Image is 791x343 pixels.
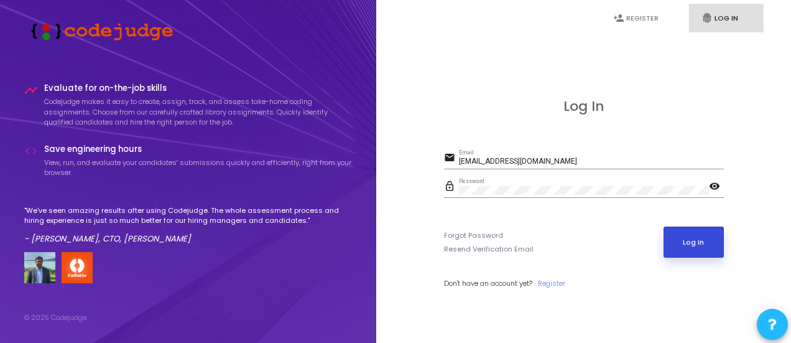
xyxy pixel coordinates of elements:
[444,98,724,115] h3: Log In
[709,180,724,195] mat-icon: visibility
[601,4,675,33] a: person_addRegister
[459,157,724,166] input: Email
[62,252,93,283] img: company-logo
[613,12,624,24] i: person_add
[444,151,459,166] mat-icon: email
[444,180,459,195] mat-icon: lock_outline
[444,230,503,241] a: Forgot Password
[689,4,764,33] a: fingerprintLog In
[664,227,724,258] button: Log In
[44,96,353,128] p: Codejudge makes it easy to create, assign, track, and assess take-home coding assignments. Choose...
[444,244,534,255] a: Resend Verification Email
[24,205,353,226] p: "We've seen amazing results after using Codejudge. The whole assessment process and hiring experi...
[701,12,713,24] i: fingerprint
[538,278,565,289] a: Register
[24,312,86,323] div: © 2025 Codejudge
[24,144,38,158] i: code
[24,252,55,283] img: user image
[44,83,353,93] h4: Evaluate for on-the-job skills
[24,233,191,245] em: - [PERSON_NAME], CTO, [PERSON_NAME]
[44,157,353,178] p: View, run, and evaluate your candidates’ submissions quickly and efficiently, right from your bro...
[44,144,353,154] h4: Save engineering hours
[444,278,532,288] span: Don't have an account yet?
[24,83,38,97] i: timeline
